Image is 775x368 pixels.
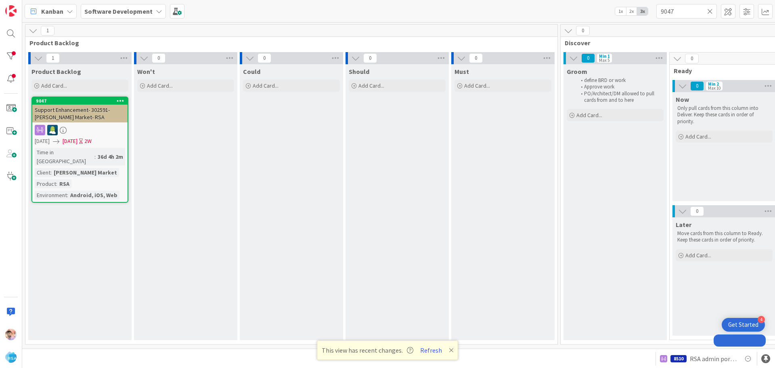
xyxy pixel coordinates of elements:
div: 4 [758,316,765,323]
span: [DATE] [63,137,77,145]
span: Add Card... [576,111,602,119]
span: 0 [363,53,377,63]
img: RS [5,329,17,340]
span: RSA admin portal design changes [690,354,737,364]
span: Later [676,221,691,229]
span: Product Backlog [31,67,81,76]
div: 9047 [36,98,128,104]
div: RD [32,125,128,135]
span: Add Card... [147,82,173,89]
span: 0 [576,26,590,36]
div: Min 2 [708,82,719,86]
span: Groom [567,67,587,76]
div: 8510 [670,355,687,362]
span: This view has recent changes. [322,345,413,355]
span: Kanban [41,6,63,16]
b: Software Development [84,7,153,15]
span: Add Card... [358,82,384,89]
div: Min 1 [599,54,610,58]
span: 0 [152,53,165,63]
div: 36d 4h 2m [96,152,125,161]
span: : [67,191,68,200]
img: avatar [5,351,17,363]
div: 9047Support Enhancement- 302591- [PERSON_NAME] Market- RSA [32,97,128,122]
span: 1 [41,26,54,36]
li: Approve work [576,84,662,90]
span: Ready [674,67,769,75]
span: 3x [637,7,648,15]
span: Must [455,67,469,76]
img: Visit kanbanzone.com [5,5,17,17]
span: 0 [690,206,704,216]
div: [PERSON_NAME] Market [52,168,119,177]
li: define BRD or work [576,77,662,84]
span: Add Card... [464,82,490,89]
div: Open Get Started checklist, remaining modules: 4 [722,318,765,332]
span: Add Card... [685,133,711,140]
p: Move cards from this column to Ready. Keep these cards in order of priority. [677,230,771,244]
div: Product [35,179,56,188]
span: 2x [626,7,637,15]
li: PO/Architect/DM allowed to pull cards from and to here [576,90,662,104]
span: Now [676,95,689,103]
div: Max 10 [708,86,721,90]
span: 0 [685,54,699,63]
span: 0 [469,53,483,63]
span: : [56,179,57,188]
span: 0 [581,53,595,63]
div: Time in [GEOGRAPHIC_DATA] [35,148,94,166]
div: Get Started [728,321,758,329]
span: Could [243,67,260,76]
input: Quick Filter... [656,4,717,19]
button: Refresh [417,345,445,355]
span: Should [349,67,369,76]
span: Add Card... [41,82,67,89]
span: Product Backlog [29,39,547,47]
div: Environment [35,191,67,200]
span: 0 [690,81,704,91]
span: Won't [137,67,155,76]
span: Add Card... [253,82,279,89]
div: RSA [57,179,71,188]
div: 2W [84,137,92,145]
span: 1x [615,7,626,15]
div: 9047 [32,97,128,105]
span: [DATE] [35,137,50,145]
div: Max 5 [599,58,610,62]
span: 1 [46,53,60,63]
div: Client [35,168,50,177]
img: RD [47,125,58,135]
p: Only pull cards from this column into Deliver. Keep these cards in order of priority. [677,105,771,125]
span: : [50,168,52,177]
span: Add Card... [685,252,711,259]
span: 0 [258,53,271,63]
div: Android, iOS, Web [68,191,119,200]
span: : [94,152,96,161]
span: Support Enhancement- 302591- [PERSON_NAME] Market- RSA [35,106,110,121]
span: Discover [565,39,772,47]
